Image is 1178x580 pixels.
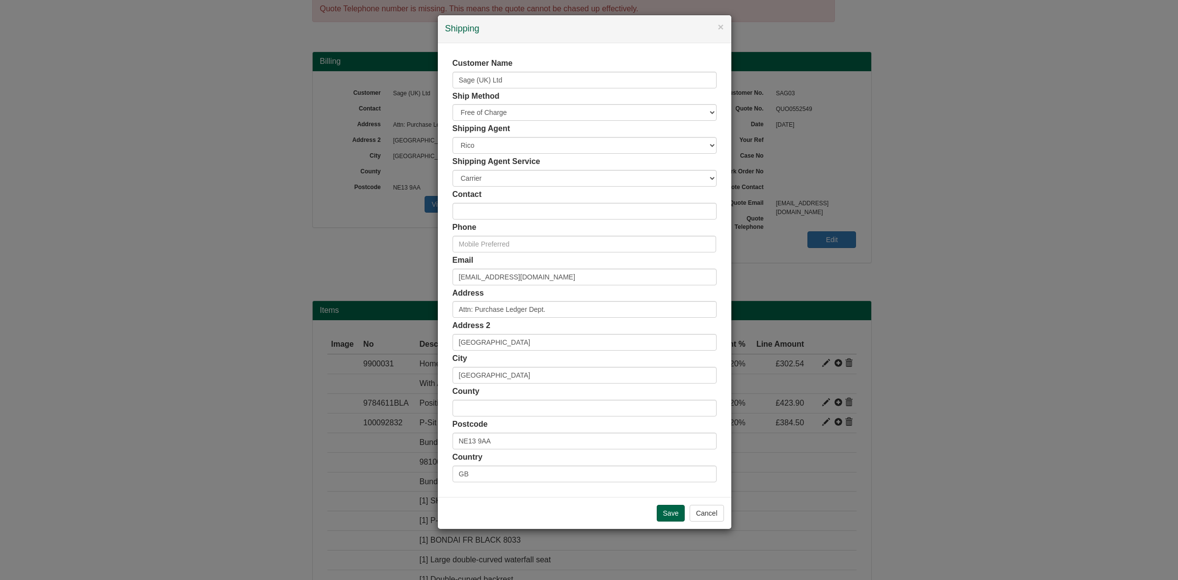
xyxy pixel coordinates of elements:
[453,91,500,102] label: Ship Method
[453,386,480,397] label: County
[453,123,510,135] label: Shipping Agent
[453,58,513,69] label: Customer Name
[657,505,685,522] input: Save
[453,452,482,463] label: Country
[453,156,540,167] label: Shipping Agent Service
[445,23,724,35] h4: Shipping
[453,236,717,252] input: Mobile Preferred
[453,419,488,430] label: Postcode
[453,288,484,299] label: Address
[453,353,467,364] label: City
[453,255,474,266] label: Email
[718,22,723,32] button: ×
[453,222,477,233] label: Phone
[453,320,490,331] label: Address 2
[690,505,724,522] button: Cancel
[453,189,482,200] label: Contact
